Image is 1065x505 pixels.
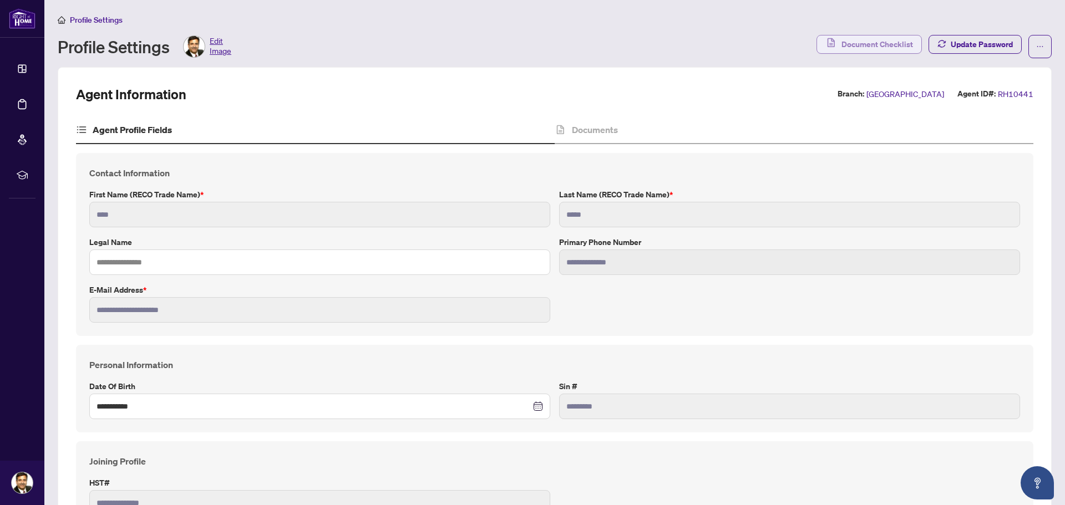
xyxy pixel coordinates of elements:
[841,35,913,53] span: Document Checklist
[89,477,550,489] label: HST#
[76,85,186,103] h2: Agent Information
[89,284,550,296] label: E-mail Address
[93,123,172,136] h4: Agent Profile Fields
[70,15,123,25] span: Profile Settings
[559,380,1020,392] label: Sin #
[998,88,1033,100] span: RH10441
[89,166,1020,180] h4: Contact Information
[210,35,231,58] span: Edit Image
[9,8,35,29] img: logo
[184,36,205,57] img: Profile Icon
[816,35,922,54] button: Document Checklist
[559,188,1020,201] label: Last Name (RECO Trade Name)
[89,455,1020,468] h4: Joining Profile
[1021,466,1054,499] button: Open asap
[58,16,65,24] span: home
[12,472,33,493] img: Profile Icon
[866,88,944,100] span: [GEOGRAPHIC_DATA]
[89,236,550,248] label: Legal Name
[89,380,550,392] label: Date of Birth
[1036,43,1044,50] span: ellipsis
[89,358,1020,371] h4: Personal Information
[951,35,1013,53] span: Update Password
[89,188,550,201] label: First Name (RECO Trade Name)
[559,236,1020,248] label: Primary Phone Number
[957,88,996,100] label: Agent ID#:
[572,123,618,136] h4: Documents
[58,35,231,58] div: Profile Settings
[929,35,1022,54] button: Update Password
[838,88,864,100] label: Branch:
